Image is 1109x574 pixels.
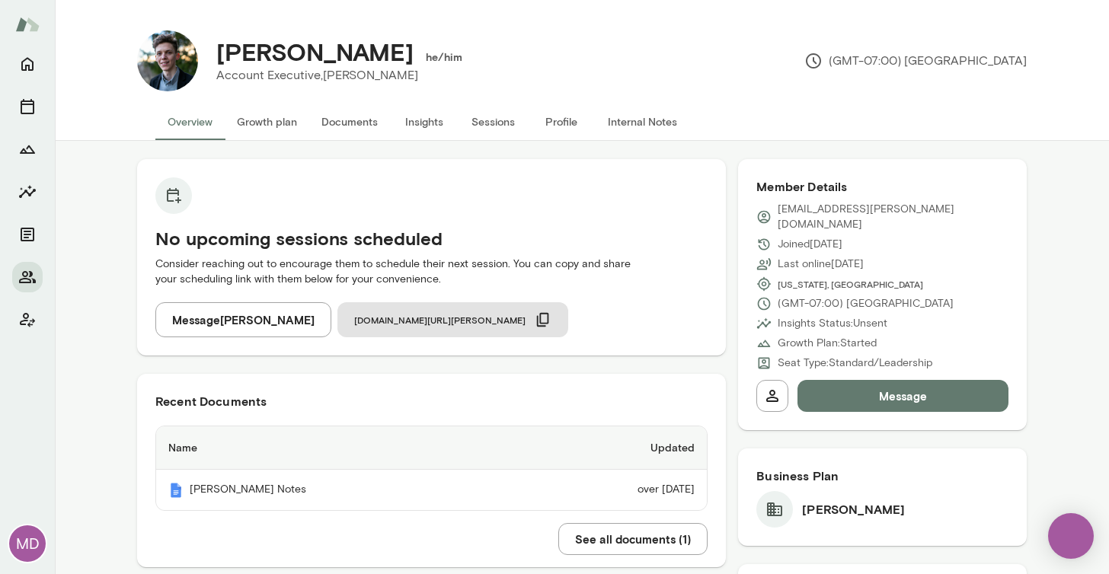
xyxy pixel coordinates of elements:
th: [PERSON_NAME] Notes [156,470,523,510]
h6: Business Plan [756,467,1008,485]
button: Profile [527,104,596,140]
button: Growth plan [225,104,309,140]
th: Name [156,426,523,470]
img: Mason Diaz [137,30,198,91]
button: [DOMAIN_NAME][URL][PERSON_NAME] [337,302,568,337]
button: Sessions [459,104,527,140]
button: Client app [12,305,43,335]
span: [DOMAIN_NAME][URL][PERSON_NAME] [354,314,526,326]
button: Growth Plan [12,134,43,164]
button: Message[PERSON_NAME] [155,302,331,337]
p: Insights Status: Unsent [778,316,887,331]
button: Insights [390,104,459,140]
p: Joined [DATE] [778,237,842,252]
td: over [DATE] [523,470,707,510]
p: Last online [DATE] [778,257,864,272]
button: Members [12,262,43,292]
p: Consider reaching out to encourage them to schedule their next session. You can copy and share yo... [155,257,708,287]
button: Message [797,380,1008,412]
h6: [PERSON_NAME] [802,500,905,518]
p: (GMT-07:00) [GEOGRAPHIC_DATA] [804,52,1027,70]
button: Insights [12,177,43,207]
span: [US_STATE], [GEOGRAPHIC_DATA] [778,278,923,290]
button: See all documents (1) [558,523,708,555]
h6: Recent Documents [155,392,708,410]
img: Mento | Coaching sessions [168,483,184,498]
button: Documents [309,104,390,140]
p: Account Executive, [PERSON_NAME] [216,66,451,85]
button: Internal Notes [596,104,689,140]
h6: he/him [426,49,463,65]
th: Updated [523,426,707,470]
p: [EMAIL_ADDRESS][PERSON_NAME][DOMAIN_NAME] [778,202,1008,232]
button: Home [12,49,43,79]
h4: [PERSON_NAME] [216,37,414,66]
div: MD [9,525,46,562]
button: Documents [12,219,43,250]
h6: Member Details [756,177,1008,196]
img: Mento [15,10,40,39]
p: Growth Plan: Started [778,336,877,351]
h5: No upcoming sessions scheduled [155,226,708,250]
button: Sessions [12,91,43,122]
p: (GMT-07:00) [GEOGRAPHIC_DATA] [778,296,954,311]
p: Seat Type: Standard/Leadership [778,356,932,371]
button: Overview [155,104,225,140]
